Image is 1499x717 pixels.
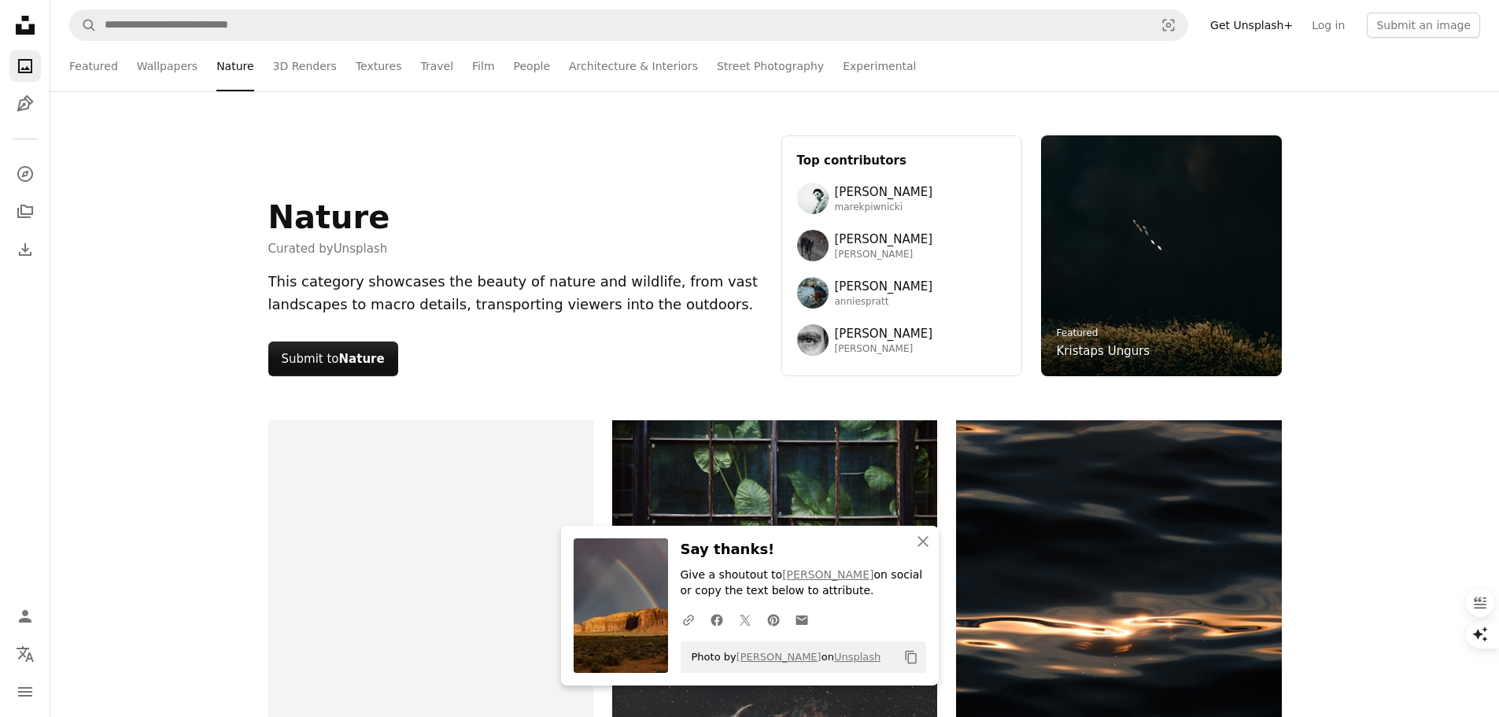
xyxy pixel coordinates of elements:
[1201,13,1302,38] a: Get Unsplash+
[268,198,390,236] h1: Nature
[797,230,1006,261] a: Avatar of user Wolfgang Hasselmann[PERSON_NAME][PERSON_NAME]
[835,230,933,249] span: [PERSON_NAME]
[835,296,933,309] span: anniespratt
[69,9,1188,41] form: Find visuals sitewide
[70,10,97,40] button: Search Unsplash
[835,249,933,261] span: [PERSON_NAME]
[731,604,759,635] a: Share on Twitter
[1057,342,1150,360] a: Kristaps Ungurs
[137,41,198,91] a: Wallpapers
[9,234,41,265] a: Download History
[268,239,390,258] span: Curated by
[797,277,1006,309] a: Avatar of user Annie Spratt[PERSON_NAME]anniespratt
[612,420,937,664] img: Lush green plants seen through a weathered glass door.
[843,41,916,91] a: Experimental
[737,651,821,663] a: [PERSON_NAME]
[797,324,829,356] img: Avatar of user Francesco Ungaro
[9,88,41,120] a: Illustrations
[334,242,388,256] a: Unsplash
[1057,327,1098,338] a: Featured
[268,271,762,316] div: This category showcases the beauty of nature and wildlife, from vast landscapes to macro details,...
[835,201,933,214] span: marekpiwnicki
[797,277,829,309] img: Avatar of user Annie Spratt
[9,638,41,670] button: Language
[9,676,41,708] button: Menu
[834,651,881,663] a: Unsplash
[356,41,402,91] a: Textures
[569,41,698,91] a: Architecture & Interiors
[797,183,1006,214] a: Avatar of user Marek Piwnicki[PERSON_NAME]marekpiwnicki
[1302,13,1354,38] a: Log in
[717,41,824,91] a: Street Photography
[9,196,41,227] a: Collections
[9,50,41,82] a: Photos
[9,158,41,190] a: Explore
[782,568,873,581] a: [PERSON_NAME]
[1367,13,1480,38] button: Submit an image
[273,41,337,91] a: 3D Renders
[9,601,41,632] a: Log in / Sign up
[759,604,788,635] a: Share on Pinterest
[420,41,453,91] a: Travel
[703,604,731,635] a: Share on Facebook
[268,342,398,376] button: Submit toNature
[681,567,926,599] p: Give a shoutout to on social or copy the text below to attribute.
[835,277,933,296] span: [PERSON_NAME]
[788,604,816,635] a: Share over email
[684,645,881,670] span: Photo by on
[681,538,926,561] h3: Say thanks!
[339,352,385,366] strong: Nature
[69,41,118,91] a: Featured
[797,230,829,261] img: Avatar of user Wolfgang Hasselmann
[835,183,933,201] span: [PERSON_NAME]
[835,343,933,356] span: [PERSON_NAME]
[797,151,1006,170] h3: Top contributors
[956,616,1281,630] a: Sunlight reflects on dark rippling water
[797,183,829,214] img: Avatar of user Marek Piwnicki
[1150,10,1187,40] button: Visual search
[797,324,1006,356] a: Avatar of user Francesco Ungaro[PERSON_NAME][PERSON_NAME]
[898,644,925,671] button: Copy to clipboard
[472,41,494,91] a: Film
[514,41,551,91] a: People
[835,324,933,343] span: [PERSON_NAME]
